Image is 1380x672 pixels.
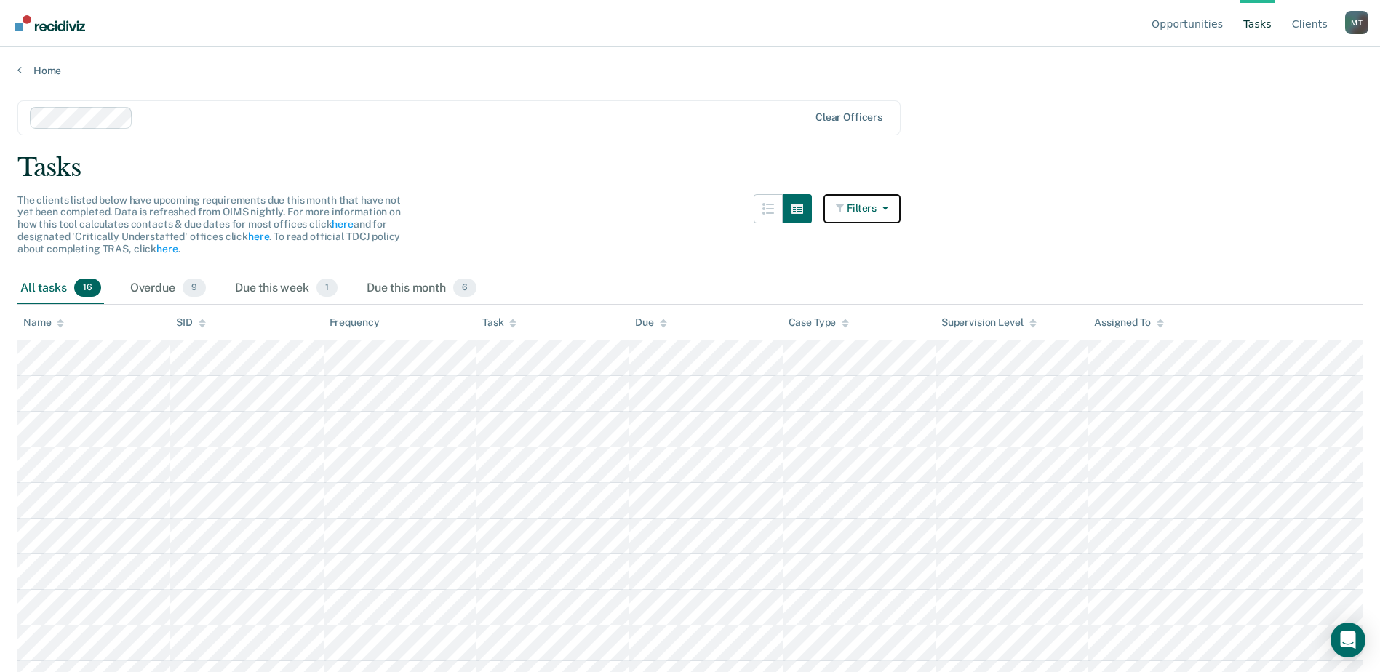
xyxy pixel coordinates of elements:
[183,279,206,297] span: 9
[453,279,476,297] span: 6
[316,279,338,297] span: 1
[332,218,353,230] a: here
[74,279,101,297] span: 16
[15,15,85,31] img: Recidiviz
[364,273,479,305] div: Due this month6
[815,111,882,124] div: Clear officers
[127,273,209,305] div: Overdue9
[1345,11,1368,34] div: M T
[17,194,401,255] span: The clients listed below have upcoming requirements due this month that have not yet been complet...
[1345,11,1368,34] button: Profile dropdown button
[23,316,64,329] div: Name
[156,243,178,255] a: here
[17,273,104,305] div: All tasks16
[1331,623,1365,657] div: Open Intercom Messenger
[232,273,340,305] div: Due this week1
[789,316,850,329] div: Case Type
[176,316,206,329] div: SID
[823,194,901,223] button: Filters
[248,231,269,242] a: here
[17,153,1363,183] div: Tasks
[941,316,1037,329] div: Supervision Level
[635,316,667,329] div: Due
[1094,316,1163,329] div: Assigned To
[330,316,380,329] div: Frequency
[17,64,1363,77] a: Home
[482,316,516,329] div: Task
